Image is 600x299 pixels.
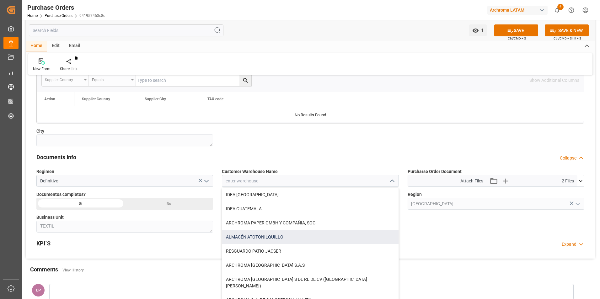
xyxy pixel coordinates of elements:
[125,198,213,210] div: No
[554,36,581,41] span: Ctrl/CMD + Shift + S
[572,199,582,209] button: open menu
[136,74,251,86] input: Type to search
[557,4,564,10] span: 4
[36,239,51,248] h2: KPI´S
[545,24,589,36] button: SAVE & NEW
[47,41,64,51] div: Edit
[36,288,41,292] span: EP
[42,74,89,86] button: open menu
[560,155,576,161] div: Collapse
[89,74,136,86] button: open menu
[222,272,398,293] div: ARCHROMA [GEOGRAPHIC_DATA] S DE RL DE CV ([GEOGRAPHIC_DATA][PERSON_NAME])
[222,175,399,187] input: enter warehouse
[387,176,396,186] button: close menu
[408,191,422,198] span: Region
[222,258,398,272] div: ARCHROMA [GEOGRAPHIC_DATA] S.A.S
[92,76,129,83] div: Equals
[222,244,398,258] div: RESGUARDO PATIO JACSER
[45,13,72,18] a: Purchase Orders
[487,4,550,16] button: Archroma LATAM
[487,6,548,15] div: Archroma LATAM
[222,216,398,230] div: ARCHROMA PAPER GMBH Y COMPAÑIA, SOC.
[30,265,58,274] h2: Comments
[44,97,55,101] div: Action
[239,74,251,86] button: search button
[27,13,38,18] a: Home
[26,41,47,51] div: Home
[222,202,398,216] div: IDEA GUATEMALA
[222,230,398,244] div: ALMACÉN ATOTONILQUILLO
[460,178,483,184] span: Attach Files
[145,97,166,101] span: Supplier City
[222,168,278,175] span: Customer Warehouse Name
[222,188,398,202] div: IDEA [GEOGRAPHIC_DATA]
[562,241,576,248] div: Expand
[36,221,213,233] textarea: TEXTIL
[550,3,564,17] button: show 4 new notifications
[479,28,484,33] span: 1
[36,168,54,175] span: Regimen
[33,66,51,72] div: New Form
[45,76,82,83] div: Supplier Country
[201,176,211,186] button: open menu
[36,153,76,161] h2: Documents Info
[36,191,86,198] span: Documentos completos?
[564,3,578,17] button: Help Center
[64,41,85,51] div: Email
[29,24,223,36] input: Search Fields
[207,97,223,101] span: TAX code
[82,97,110,101] span: Supplier Country
[62,268,84,272] a: View History
[408,168,462,175] span: Purcharse Order Document
[36,214,64,221] span: Business Unit
[27,3,105,12] div: Purchase Orders
[469,24,487,36] button: open menu
[494,24,538,36] button: SAVE
[36,128,44,134] span: City
[508,36,526,41] span: Ctrl/CMD + S
[36,198,125,210] div: Si
[562,178,574,184] span: 2 Files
